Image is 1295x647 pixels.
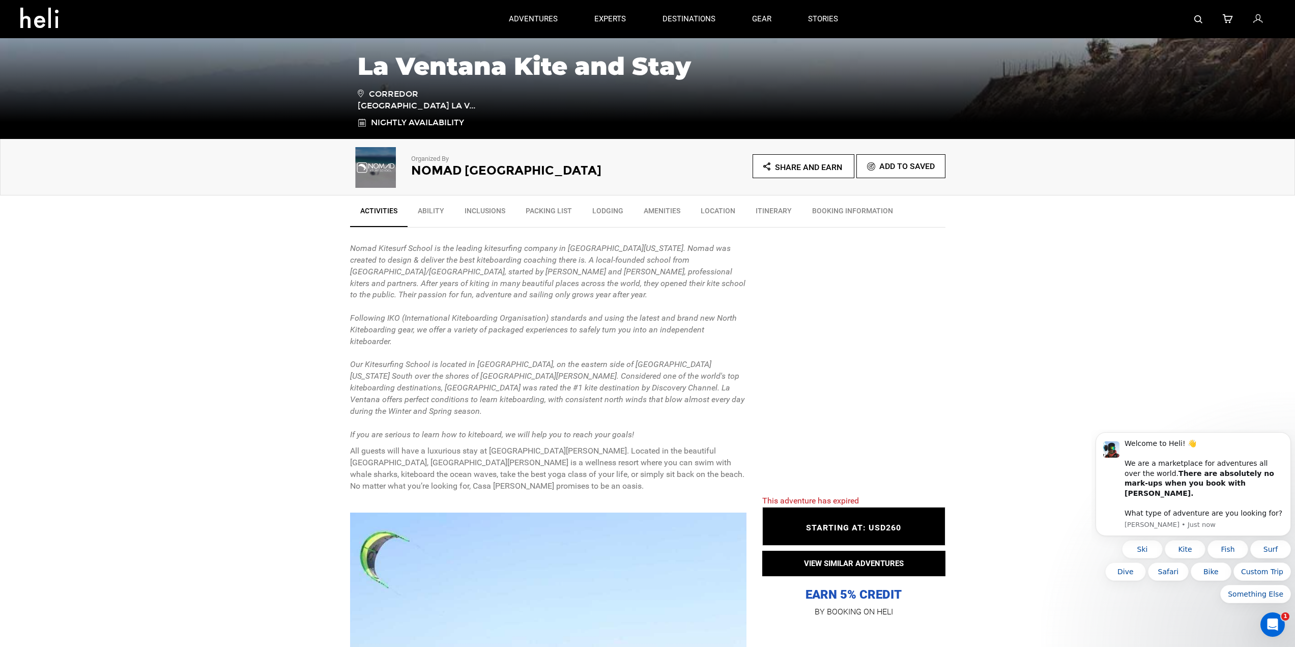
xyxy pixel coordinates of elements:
span: Add To Saved [879,161,935,171]
span: Corredor [GEOGRAPHIC_DATA] La V... [358,88,503,112]
h2: Nomad [GEOGRAPHIC_DATA] [411,164,620,177]
button: VIEW SIMILAR ADVENTURES [762,551,945,576]
iframe: Intercom live chat [1260,612,1285,637]
img: search-bar-icon.svg [1194,15,1202,23]
a: Activities [350,201,408,227]
a: BOOKING INFORMATION [802,201,903,226]
h1: La Ventana Kite and Stay [358,52,938,80]
p: All guests will have a luxurious stay at [GEOGRAPHIC_DATA][PERSON_NAME]. Located in the beautiful... [350,445,747,492]
p: Organized By [411,154,620,164]
p: BY BOOKING ON HELI [762,605,945,619]
p: experts [594,14,626,24]
span: STARTING AT: USD260 [806,523,901,532]
a: Amenities [634,201,690,226]
span: 1 [1281,612,1289,621]
a: Ability [408,201,454,226]
p: destinations [663,14,715,24]
a: Packing List [515,201,582,226]
a: Lodging [582,201,634,226]
img: 8013be839323157aa48efc280395c199.png [350,147,401,188]
a: Inclusions [454,201,515,226]
span: Share and Earn [775,162,842,172]
span: Nightly Availability [371,118,464,127]
a: Itinerary [745,201,802,226]
a: Location [690,201,745,226]
iframe: Intercom notifications message [1091,430,1295,642]
span: This adventure has expired [762,496,859,505]
em: Nomad Kitesurf School is the leading kitesurfing company in [GEOGRAPHIC_DATA][US_STATE]. Nomad wa... [350,243,745,439]
p: adventures [509,14,558,24]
